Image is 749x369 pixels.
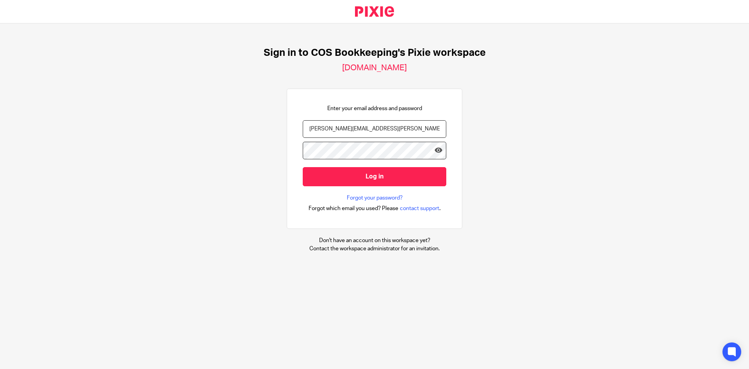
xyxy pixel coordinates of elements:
input: Log in [303,167,446,186]
h2: [DOMAIN_NAME] [342,63,407,73]
div: . [309,204,441,213]
a: Forgot your password? [347,194,403,202]
p: Don't have an account on this workspace yet? [309,237,440,244]
span: contact support [400,205,439,212]
input: name@example.com [303,120,446,138]
span: Forgot which email you used? Please [309,205,398,212]
p: Enter your email address and password [327,105,422,112]
h1: Sign in to COS Bookkeeping's Pixie workspace [264,47,486,59]
p: Contact the workspace administrator for an invitation. [309,245,440,253]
